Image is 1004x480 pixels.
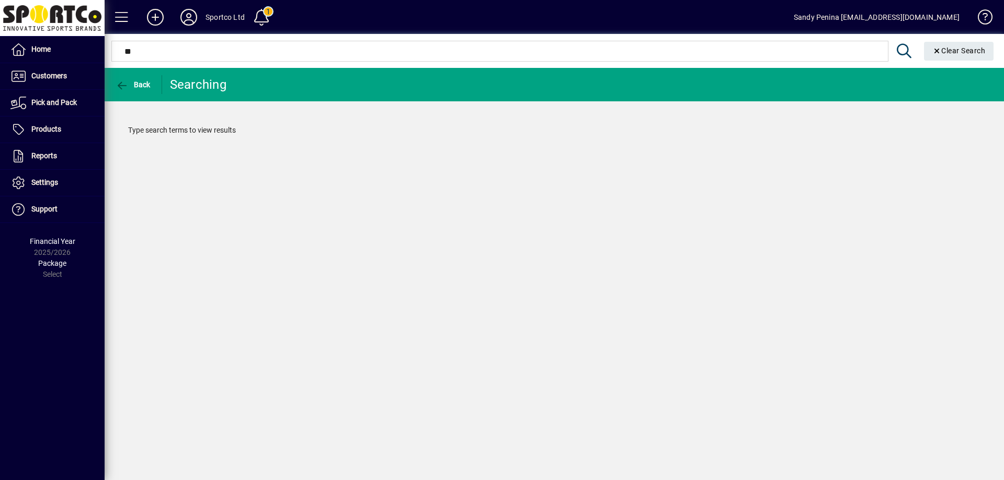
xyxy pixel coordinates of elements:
[970,2,991,36] a: Knowledge Base
[5,116,105,143] a: Products
[924,42,994,61] button: Clear
[116,80,151,89] span: Back
[5,37,105,63] a: Home
[170,76,226,93] div: Searching
[206,9,245,26] div: Sportco Ltd
[5,143,105,169] a: Reports
[932,46,986,55] span: Clear Search
[172,8,206,27] button: Profile
[5,63,105,89] a: Customers
[31,98,77,107] span: Pick and Pack
[31,125,61,133] span: Products
[31,72,67,80] span: Customers
[5,196,105,223] a: Support
[794,9,960,26] div: Sandy Penina [EMAIL_ADDRESS][DOMAIN_NAME]
[31,151,57,160] span: Reports
[31,178,58,186] span: Settings
[30,237,75,245] span: Financial Year
[31,45,51,53] span: Home
[38,259,66,267] span: Package
[139,8,172,27] button: Add
[5,90,105,116] a: Pick and Pack
[105,75,162,94] app-page-header-button: Back
[113,75,153,94] button: Back
[5,170,105,196] a: Settings
[31,205,58,213] span: Support
[118,114,991,146] div: Type search terms to view results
